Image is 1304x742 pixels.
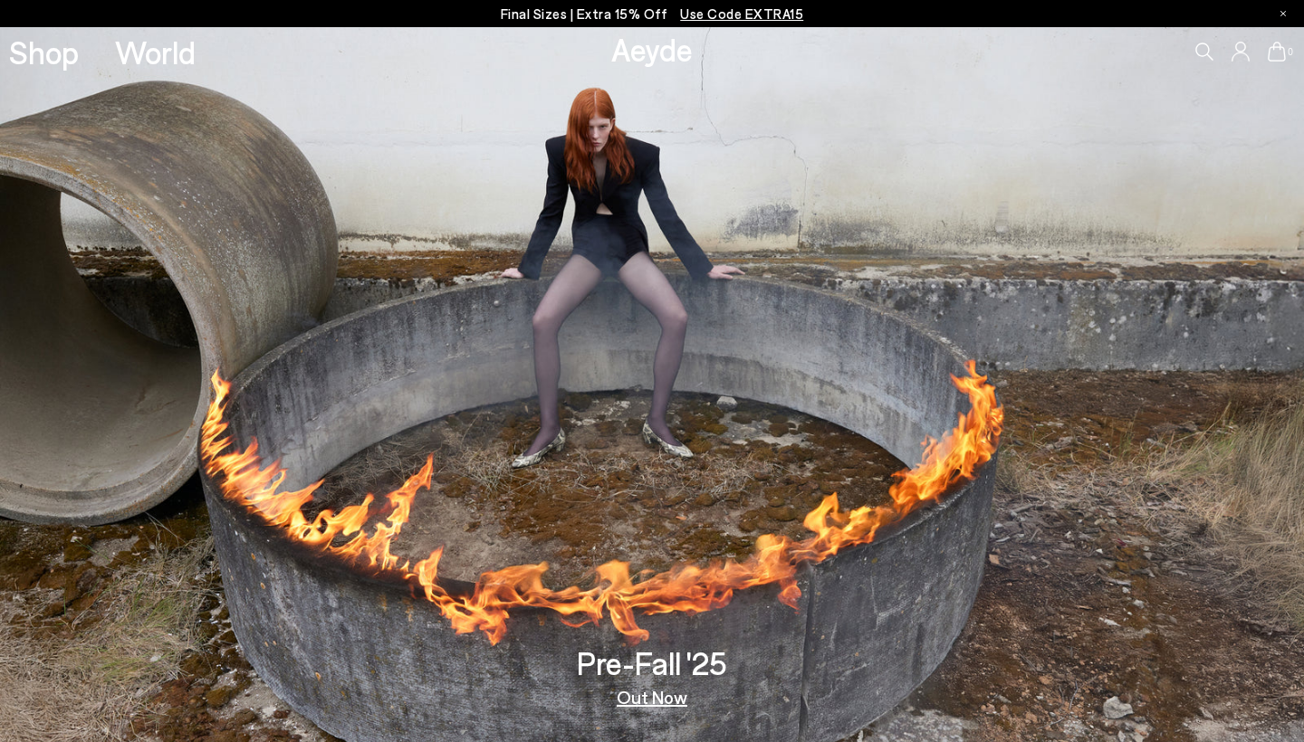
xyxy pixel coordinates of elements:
[9,36,79,68] a: Shop
[680,5,803,22] span: Navigate to /collections/ss25-final-sizes
[1286,47,1295,57] span: 0
[501,3,804,25] p: Final Sizes | Extra 15% Off
[115,36,196,68] a: World
[1268,42,1286,62] a: 0
[617,688,687,706] a: Out Now
[577,647,727,679] h3: Pre-Fall '25
[611,30,693,68] a: Aeyde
